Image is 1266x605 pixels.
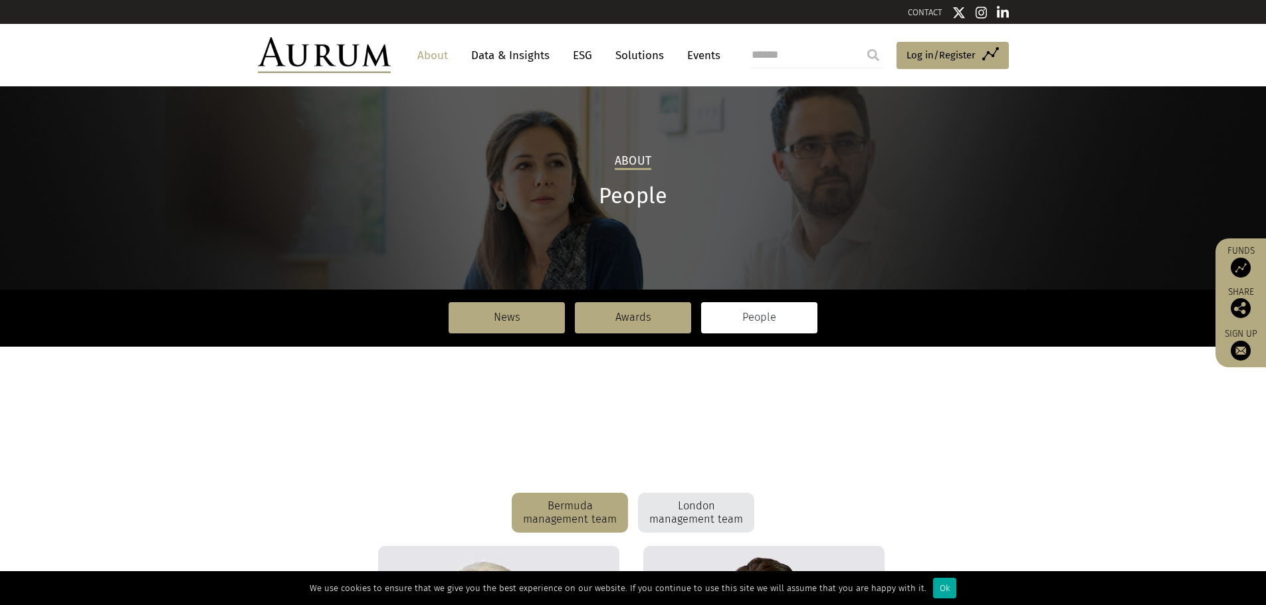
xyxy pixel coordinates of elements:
[933,578,956,598] div: Ok
[512,493,628,533] div: Bermuda management team
[411,43,455,68] a: About
[908,7,942,17] a: CONTACT
[615,154,651,170] h2: About
[1231,258,1251,278] img: Access Funds
[1222,328,1259,361] a: Sign up
[258,183,1009,209] h1: People
[1231,341,1251,361] img: Sign up to our newsletter
[1222,245,1259,278] a: Funds
[681,43,720,68] a: Events
[860,42,887,68] input: Submit
[465,43,556,68] a: Data & Insights
[997,6,1009,19] img: Linkedin icon
[976,6,988,19] img: Instagram icon
[575,302,691,333] a: Awards
[701,302,817,333] a: People
[638,493,754,533] div: London management team
[952,6,966,19] img: Twitter icon
[1222,288,1259,318] div: Share
[609,43,671,68] a: Solutions
[566,43,599,68] a: ESG
[1231,298,1251,318] img: Share this post
[897,42,1009,70] a: Log in/Register
[258,37,391,73] img: Aurum
[906,47,976,63] span: Log in/Register
[449,302,565,333] a: News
